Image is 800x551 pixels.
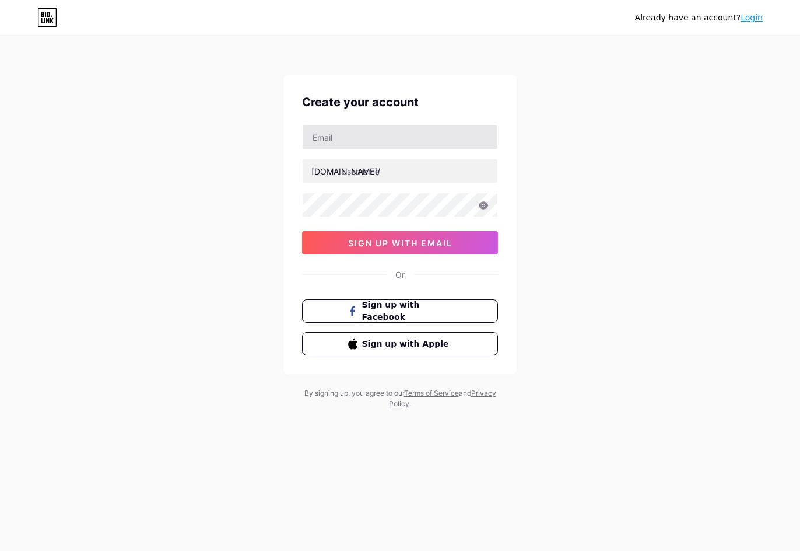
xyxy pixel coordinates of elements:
[302,299,498,323] button: Sign up with Facebook
[362,338,452,350] span: Sign up with Apple
[302,332,498,355] button: Sign up with Apple
[311,165,380,177] div: [DOMAIN_NAME]/
[741,13,763,22] a: Login
[395,268,405,281] div: Or
[302,93,498,111] div: Create your account
[348,238,452,248] span: sign up with email
[302,231,498,254] button: sign up with email
[635,12,763,24] div: Already have an account?
[362,299,452,323] span: Sign up with Facebook
[404,389,459,397] a: Terms of Service
[303,159,497,183] input: username
[303,125,497,149] input: Email
[301,388,499,409] div: By signing up, you agree to our and .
